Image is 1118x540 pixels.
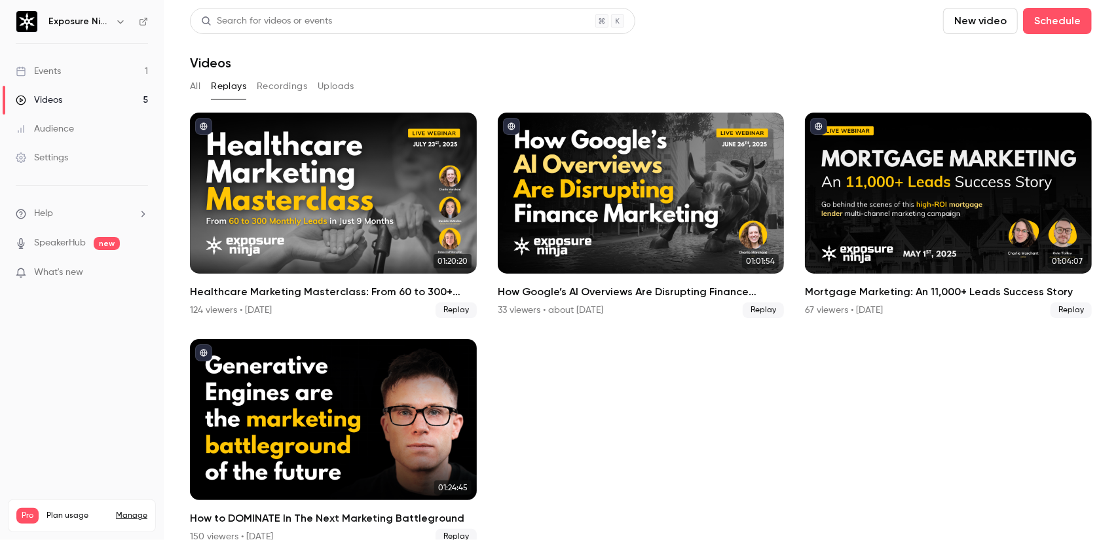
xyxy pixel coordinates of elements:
div: 67 viewers • [DATE] [805,304,883,317]
h2: Healthcare Marketing Masterclass: From 60 to 300+ Monthly Leads in Only 9 Months [190,284,477,300]
a: 01:01:54How Google’s AI Overviews Are Disrupting Finance Marketing33 viewers • about [DATE]Replay [498,113,785,318]
a: 01:20:20Healthcare Marketing Masterclass: From 60 to 300+ Monthly Leads in Only 9 Months124 viewe... [190,113,477,318]
div: Settings [16,151,68,164]
img: Exposure Ninja [16,11,37,32]
button: published [195,344,212,361]
a: Manage [116,511,147,521]
span: 01:01:54 [742,254,779,268]
div: Search for videos or events [201,14,332,28]
li: help-dropdown-opener [16,207,148,221]
span: 01:04:07 [1048,254,1087,268]
span: Help [34,207,53,221]
li: Healthcare Marketing Masterclass: From 60 to 300+ Monthly Leads in Only 9 Months [190,113,477,318]
span: Replay [1051,302,1092,318]
button: Schedule [1023,8,1092,34]
button: published [810,118,827,135]
h2: How Google’s AI Overviews Are Disrupting Finance Marketing [498,284,785,300]
button: published [195,118,212,135]
li: How Google’s AI Overviews Are Disrupting Finance Marketing [498,113,785,318]
div: Events [16,65,61,78]
div: 124 viewers • [DATE] [190,304,272,317]
button: All [190,76,200,97]
a: SpeakerHub [34,236,86,250]
span: new [94,237,120,250]
li: Mortgage Marketing: An 11,000+ Leads Success Story [805,113,1092,318]
div: Audience [16,122,74,135]
button: Uploads [318,76,354,97]
h2: Mortgage Marketing: An 11,000+ Leads Success Story [805,284,1092,300]
span: Replay [743,302,784,318]
button: Replays [211,76,246,97]
span: 01:24:45 [434,480,472,495]
div: 33 viewers • about [DATE] [498,304,604,317]
h1: Videos [190,55,231,71]
span: What's new [34,266,83,279]
span: Pro [16,508,39,524]
div: Videos [16,94,62,107]
button: New video [943,8,1018,34]
h2: How to DOMINATE In The Next Marketing Battleground [190,511,477,526]
button: Recordings [257,76,307,97]
span: Replay [436,302,477,318]
h6: Exposure Ninja [48,15,110,28]
span: 01:20:20 [434,254,472,268]
section: Videos [190,8,1092,532]
button: published [503,118,520,135]
span: Plan usage [47,511,108,521]
a: 01:04:07Mortgage Marketing: An 11,000+ Leads Success Story67 viewers • [DATE]Replay [805,113,1092,318]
